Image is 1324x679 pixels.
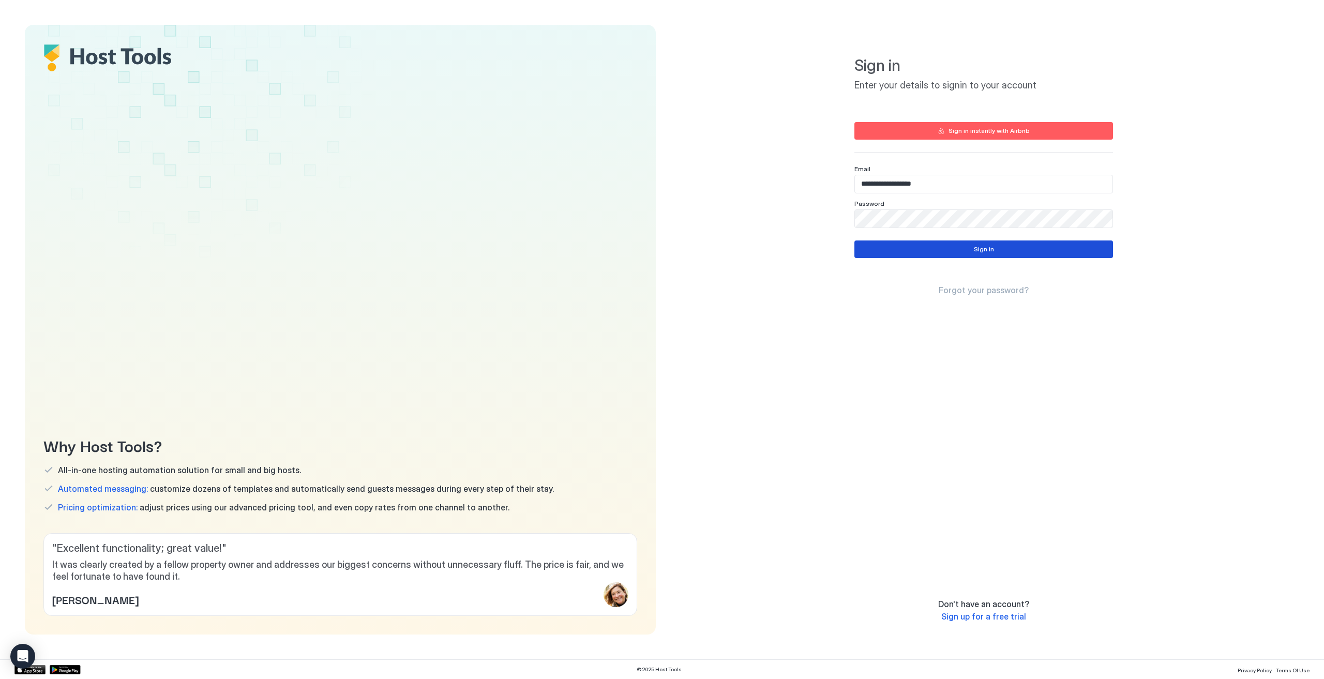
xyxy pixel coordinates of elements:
span: " Excellent functionality; great value! " [52,542,628,555]
span: Why Host Tools? [43,433,637,457]
input: Input Field [855,175,1112,193]
a: Privacy Policy [1238,664,1272,675]
span: Password [854,200,884,207]
span: Email [854,165,870,173]
a: App Store [14,665,46,674]
div: Open Intercom Messenger [10,644,35,669]
span: Forgot your password? [939,285,1029,295]
span: Don't have an account? [938,599,1029,609]
span: customize dozens of templates and automatically send guests messages during every step of their s... [58,484,554,494]
button: Sign in [854,240,1113,258]
span: Automated messaging: [58,484,148,494]
span: Enter your details to signin to your account [854,80,1113,92]
span: [PERSON_NAME] [52,592,139,607]
a: Terms Of Use [1276,664,1310,675]
span: © 2025 Host Tools [637,666,682,673]
span: All-in-one hosting automation solution for small and big hosts. [58,465,301,475]
span: Pricing optimization: [58,502,138,512]
a: Google Play Store [50,665,81,674]
span: It was clearly created by a fellow property owner and addresses our biggest concerns without unne... [52,559,628,582]
a: Sign up for a free trial [941,611,1026,622]
input: Input Field [855,210,1112,228]
span: Sign in [854,56,1113,76]
div: Sign in instantly with Airbnb [949,126,1030,135]
span: adjust prices using our advanced pricing tool, and even copy rates from one channel to another. [58,502,509,512]
span: Terms Of Use [1276,667,1310,673]
a: Forgot your password? [939,285,1029,296]
button: Sign in instantly with Airbnb [854,122,1113,140]
div: profile [604,582,628,607]
span: Privacy Policy [1238,667,1272,673]
div: Sign in [974,245,994,254]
